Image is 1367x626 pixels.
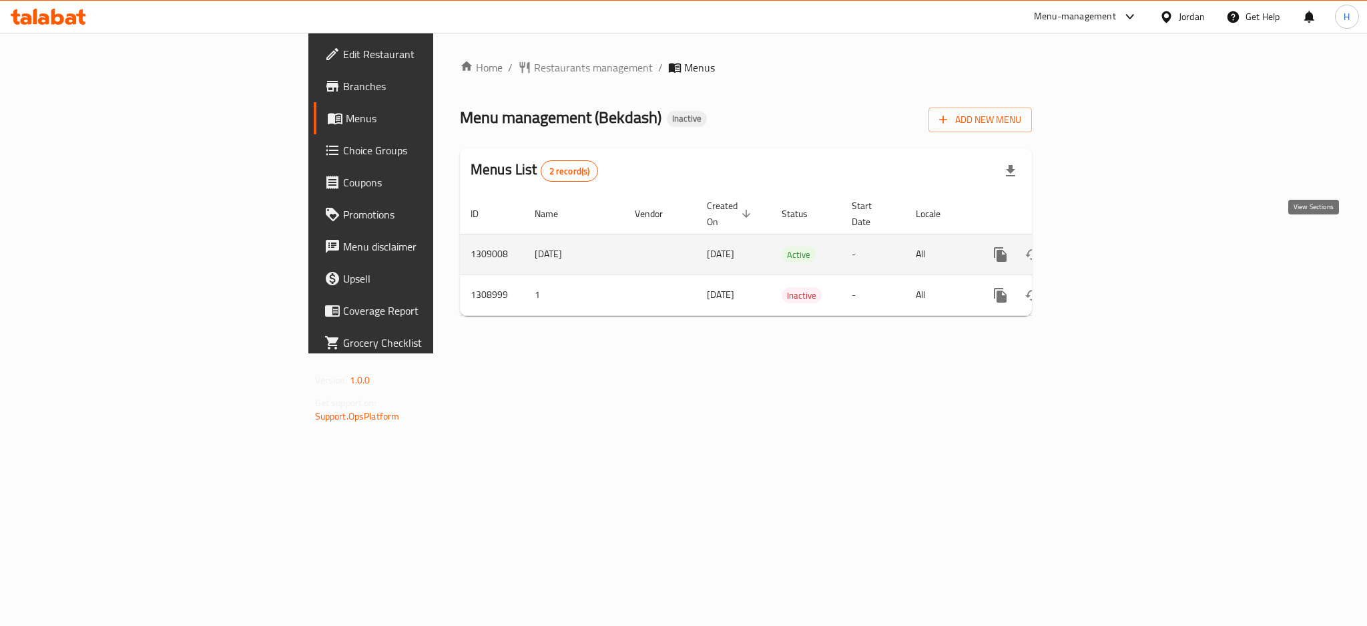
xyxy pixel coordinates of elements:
div: Jordan [1179,9,1205,24]
div: Inactive [667,111,707,127]
td: 1 [524,275,624,315]
span: Upsell [343,271,526,287]
div: Inactive [782,287,822,303]
td: [DATE] [524,234,624,275]
button: Add New Menu [928,108,1032,132]
span: Menus [346,110,526,126]
span: Coverage Report [343,303,526,319]
span: Menu disclaimer [343,239,526,255]
a: Restaurants management [518,59,653,75]
span: Locale [916,206,958,222]
div: Total records count [541,160,599,182]
a: Promotions [314,198,537,230]
a: Coverage Report [314,295,537,327]
span: Status [782,206,825,222]
li: / [658,59,663,75]
span: Vendor [635,206,680,222]
span: Branches [343,78,526,94]
a: Edit Restaurant [314,38,537,70]
table: enhanced table [460,194,1123,316]
span: Edit Restaurant [343,46,526,62]
span: Choice Groups [343,142,526,158]
span: Inactive [667,113,707,124]
a: Choice Groups [314,134,537,166]
span: Inactive [782,288,822,303]
span: H [1344,9,1350,24]
a: Branches [314,70,537,102]
span: [DATE] [707,286,734,303]
span: 2 record(s) [541,165,598,178]
a: Grocery Checklist [314,327,537,359]
span: Grocery Checklist [343,335,526,351]
button: more [985,279,1017,311]
div: Active [782,247,816,263]
a: Menu disclaimer [314,230,537,263]
span: Coupons [343,174,526,190]
a: Menus [314,102,537,134]
span: Start Date [852,198,889,230]
span: Menu management ( Bekdash ) [460,102,661,132]
span: Promotions [343,206,526,222]
span: [DATE] [707,245,734,263]
td: - [841,275,905,315]
div: Export file [995,155,1027,187]
nav: breadcrumb [460,59,1032,75]
span: Name [535,206,575,222]
a: Coupons [314,166,537,198]
a: Upsell [314,263,537,295]
span: Add New Menu [939,112,1021,128]
div: Menu-management [1034,9,1116,25]
button: more [985,239,1017,271]
span: Menus [684,59,715,75]
a: Support.OpsPlatform [315,408,400,425]
span: Restaurants management [534,59,653,75]
span: Get support on: [315,394,376,412]
button: Change Status [1017,239,1049,271]
span: Created On [707,198,755,230]
th: Actions [974,194,1123,234]
span: ID [471,206,496,222]
span: Active [782,247,816,263]
td: - [841,234,905,275]
td: All [905,275,974,315]
span: 1.0.0 [350,371,370,389]
h2: Menus List [471,160,598,182]
span: Version: [315,371,348,389]
td: All [905,234,974,275]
